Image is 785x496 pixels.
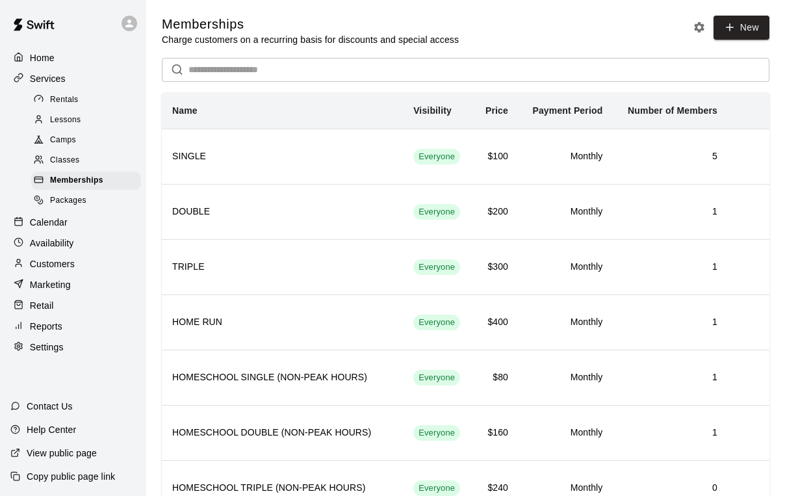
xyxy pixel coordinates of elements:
p: Retail [30,299,54,312]
h6: $160 [483,426,508,440]
p: Contact Us [27,400,73,413]
div: This membership is visible to all customers [413,204,460,220]
div: Memberships [31,172,141,190]
a: Classes [31,151,146,171]
a: Packages [31,191,146,211]
h6: Monthly [529,371,602,385]
b: Price [485,105,508,116]
h6: $400 [483,315,508,330]
h6: HOMESCHOOL TRIPLE (NON-PEAK HOURS) [172,481,392,495]
p: View public page [27,447,97,460]
h6: Monthly [529,260,602,274]
p: Availability [30,237,74,250]
h6: SINGLE [172,150,392,164]
h6: Monthly [529,481,602,495]
h6: 0 [623,481,717,495]
a: Home [10,48,136,68]
h6: 1 [623,371,717,385]
a: Services [10,69,136,88]
a: Reports [10,317,136,336]
div: Rentals [31,91,141,109]
div: This membership is visible to all customers [413,149,460,164]
h6: HOME RUN [172,315,392,330]
span: Rentals [50,94,79,107]
h5: Memberships [162,16,459,33]
h6: TRIPLE [172,260,392,274]
span: Camps [50,134,76,147]
h6: Monthly [529,205,602,219]
span: Classes [50,154,79,167]
h6: Monthly [529,426,602,440]
a: Availability [10,233,136,253]
div: This membership is visible to all customers [413,315,460,330]
a: Rentals [31,90,146,110]
p: Copy public page link [27,470,115,483]
span: Packages [50,194,86,207]
h6: Monthly [529,150,602,164]
a: Calendar [10,213,136,232]
div: This membership is visible to all customers [413,425,460,441]
p: Calendar [30,216,68,229]
a: Camps [31,131,146,151]
b: Visibility [413,105,452,116]
a: Marketing [10,275,136,294]
p: Charge customers on a recurring basis for discounts and special access [162,33,459,46]
p: Marketing [30,278,71,291]
p: Services [30,72,66,85]
span: Everyone [413,151,460,163]
p: Settings [30,341,64,354]
p: Customers [30,257,75,270]
h6: 5 [623,150,717,164]
b: Number of Members [628,105,717,116]
a: Settings [10,337,136,357]
b: Name [172,105,198,116]
h6: $80 [483,371,508,385]
span: Memberships [50,174,103,187]
b: Payment Period [532,105,602,116]
a: Memberships [31,171,146,191]
p: Reports [30,320,62,333]
div: Packages [31,192,141,210]
p: Home [30,51,55,64]
h6: 1 [623,205,717,219]
a: Customers [10,254,136,274]
div: This membership is visible to all customers [413,370,460,385]
h6: HOMESCHOOL SINGLE (NON-PEAK HOURS) [172,371,392,385]
h6: $100 [483,150,508,164]
span: Everyone [413,206,460,218]
p: Help Center [27,423,76,436]
span: Everyone [413,482,460,495]
div: This membership is visible to all customers [413,259,460,275]
span: Everyone [413,372,460,384]
h6: $200 [483,205,508,219]
h6: 1 [623,315,717,330]
h6: DOUBLE [172,205,392,219]
div: This membership is visible to all customers [413,480,460,496]
span: Everyone [413,261,460,274]
h6: HOMESCHOOL DOUBLE (NON-PEAK HOURS) [172,426,392,440]
h6: $240 [483,481,508,495]
a: Retail [10,296,136,315]
a: New [714,16,769,40]
a: Lessons [31,110,146,130]
h6: $300 [483,260,508,274]
span: Everyone [413,317,460,329]
div: Camps [31,131,141,150]
button: Memberships settings [689,18,709,37]
h6: Monthly [529,315,602,330]
span: Lessons [50,114,81,127]
span: Everyone [413,427,460,439]
h6: 1 [623,426,717,440]
div: Lessons [31,111,141,129]
h6: 1 [623,260,717,274]
div: Classes [31,151,141,170]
